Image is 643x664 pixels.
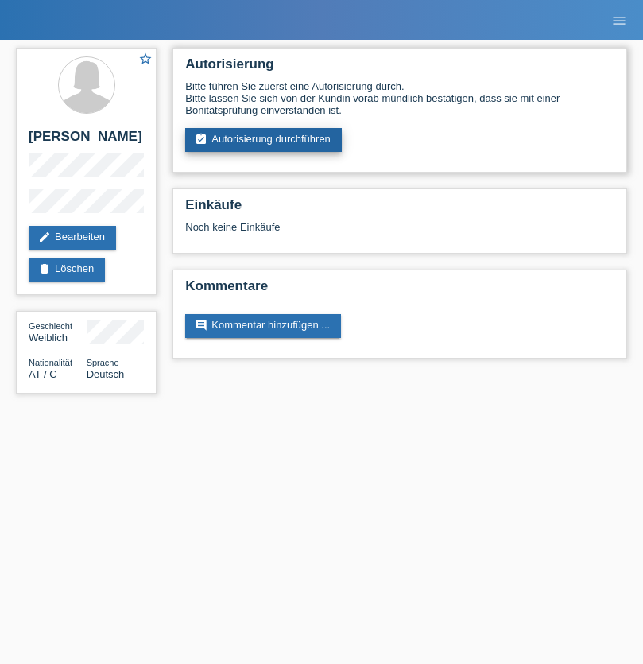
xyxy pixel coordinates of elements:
[195,133,207,146] i: assignment_turned_in
[29,320,87,344] div: Weiblich
[138,52,153,66] i: star_border
[195,319,207,332] i: comment
[185,278,614,302] h2: Kommentare
[185,197,614,221] h2: Einkäufe
[185,128,342,152] a: assignment_turned_inAutorisierung durchführen
[29,226,116,250] a: editBearbeiten
[185,56,614,80] h2: Autorisierung
[87,358,119,367] span: Sprache
[138,52,153,68] a: star_border
[29,129,144,153] h2: [PERSON_NAME]
[185,314,341,338] a: commentKommentar hinzufügen ...
[29,368,57,380] span: Österreich / C / 01.01.1989
[87,368,125,380] span: Deutsch
[38,231,51,243] i: edit
[185,221,614,245] div: Noch keine Einkäufe
[38,262,51,275] i: delete
[603,15,635,25] a: menu
[29,321,72,331] span: Geschlecht
[29,258,105,282] a: deleteLöschen
[29,358,72,367] span: Nationalität
[185,80,614,116] div: Bitte führen Sie zuerst eine Autorisierung durch. Bitte lassen Sie sich von der Kundin vorab münd...
[611,13,627,29] i: menu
